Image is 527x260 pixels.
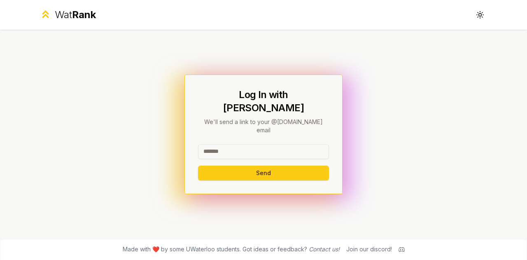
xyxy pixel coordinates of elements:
[40,8,96,21] a: WatRank
[72,9,96,21] span: Rank
[55,8,96,21] div: Wat
[346,245,392,253] div: Join our discord!
[198,166,329,180] button: Send
[123,245,340,253] span: Made with ❤️ by some UWaterloo students. Got ideas or feedback?
[198,118,329,134] p: We'll send a link to your @[DOMAIN_NAME] email
[309,246,340,253] a: Contact us!
[198,88,329,115] h1: Log In with [PERSON_NAME]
